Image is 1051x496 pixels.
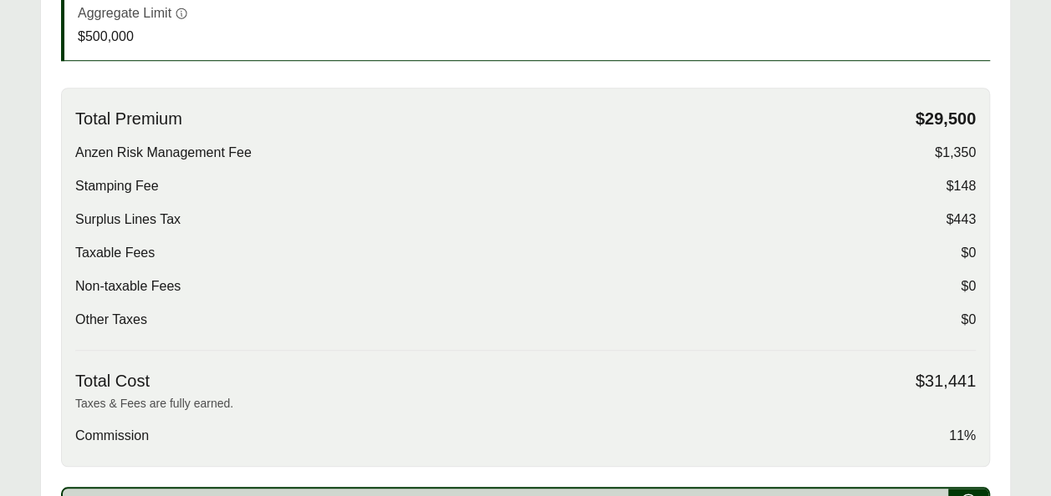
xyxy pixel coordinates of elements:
span: Commission [75,426,149,446]
p: Aggregate Limit [78,3,171,23]
span: $148 [946,176,976,196]
span: $29,500 [916,109,976,129]
span: Stamping Fee [75,176,159,196]
span: $1,350 [935,143,976,163]
span: Total Premium [75,109,182,129]
span: Taxable Fees [75,243,155,263]
span: $0 [961,310,976,330]
span: Other Taxes [75,310,147,330]
p: $500,000 [78,27,188,47]
span: $31,441 [916,371,976,392]
span: $0 [961,243,976,263]
span: 11% [949,426,976,446]
span: Anzen Risk Management Fee [75,143,252,163]
p: Taxes & Fees are fully earned. [75,395,976,412]
span: Non-taxable Fees [75,276,181,296]
span: $443 [946,210,976,230]
span: $0 [961,276,976,296]
span: Total Cost [75,371,150,392]
span: Surplus Lines Tax [75,210,181,230]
